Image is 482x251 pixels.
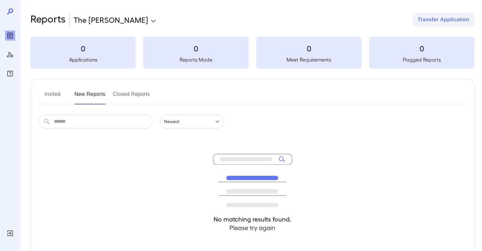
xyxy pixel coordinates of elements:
[143,56,248,63] h5: Reports Made
[5,69,15,79] div: FAQ
[30,13,66,27] h2: Reports
[143,43,248,53] h3: 0
[38,89,67,104] button: Invited
[113,89,150,104] button: Closed Reports
[30,37,474,69] summary: 0Applications0Reports Made0Meet Requirements0Flagged Reports
[74,89,106,104] button: New Reports
[74,15,148,25] p: The [PERSON_NAME]
[5,30,15,41] div: Reports
[30,43,136,53] h3: 0
[413,13,474,27] button: Transfer Application
[5,228,15,238] div: Log Out
[30,56,136,63] h5: Applications
[369,43,474,53] h3: 0
[213,223,292,232] h4: Please try again
[369,56,474,63] h5: Flagged Reports
[160,115,223,129] div: Newest
[256,56,362,63] h5: Meet Requirements
[5,50,15,60] div: Manage Users
[256,43,362,53] h3: 0
[213,215,292,223] h4: No matching results found.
